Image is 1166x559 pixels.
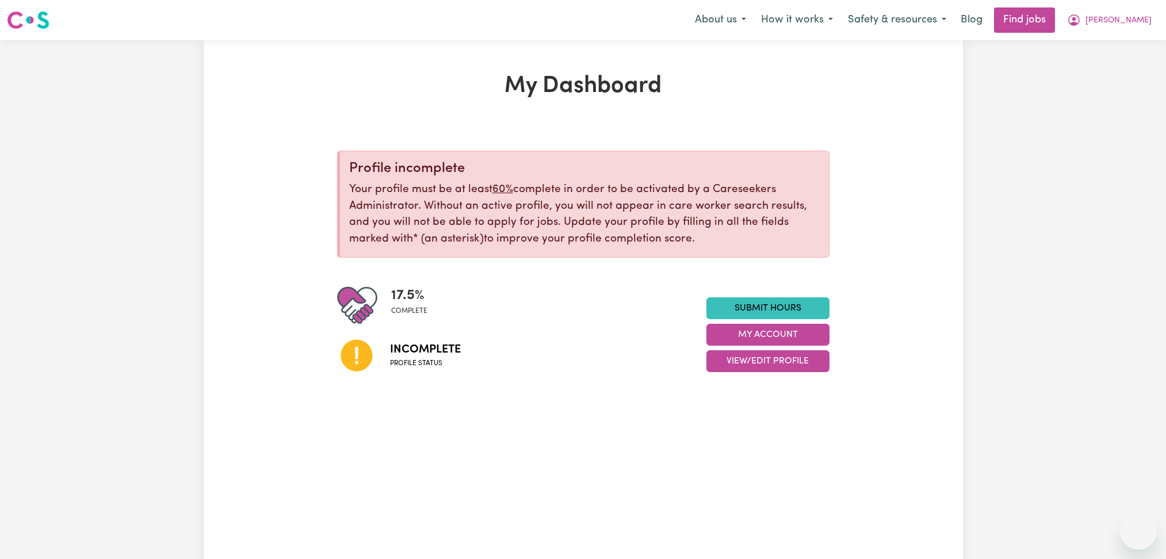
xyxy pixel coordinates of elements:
[413,233,484,244] span: an asterisk
[706,350,829,372] button: View/Edit Profile
[391,285,437,326] div: Profile completeness: 17.5%
[840,8,954,32] button: Safety & resources
[687,8,754,32] button: About us
[1060,8,1159,32] button: My Account
[706,324,829,346] button: My Account
[391,306,427,316] span: complete
[754,8,840,32] button: How it works
[1085,14,1152,27] span: [PERSON_NAME]
[390,358,461,369] span: Profile status
[391,285,427,306] span: 17.5 %
[7,10,49,30] img: Careseekers logo
[994,7,1055,33] a: Find jobs
[390,341,461,358] span: Incomplete
[7,7,49,33] a: Careseekers logo
[492,184,513,195] u: 60%
[954,7,989,33] a: Blog
[706,297,829,319] a: Submit Hours
[349,182,820,248] p: Your profile must be at least complete in order to be activated by a Careseekers Administrator. W...
[1120,513,1157,550] iframe: Button to launch messaging window
[349,160,820,177] div: Profile incomplete
[337,72,829,100] h1: My Dashboard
